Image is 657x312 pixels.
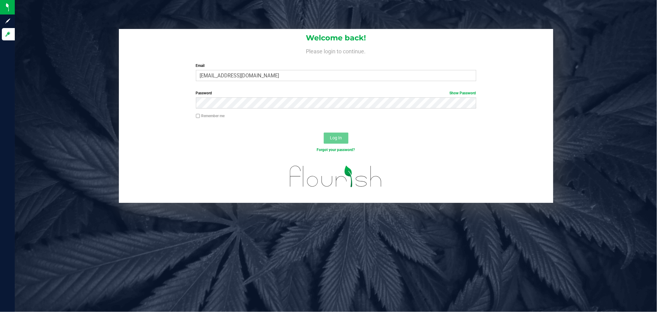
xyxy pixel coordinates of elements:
h4: Please login to continue. [119,47,553,54]
h1: Welcome back! [119,34,553,42]
img: flourish_logo.svg [282,159,390,194]
a: Forgot your password? [317,148,355,152]
inline-svg: Log in [5,31,11,37]
span: Log In [330,135,342,140]
a: Show Password [450,91,476,95]
span: Password [196,91,212,95]
input: Remember me [196,114,200,118]
inline-svg: Sign up [5,18,11,24]
label: Remember me [196,113,225,119]
label: Email [196,63,476,68]
button: Log In [324,133,348,144]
